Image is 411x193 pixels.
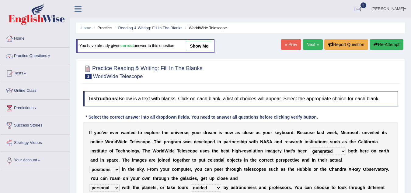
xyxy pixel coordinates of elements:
[183,130,186,135] b: s
[265,130,268,135] b: o
[109,148,112,153] b: o
[305,139,306,144] b: i
[128,148,131,153] b: o
[121,139,122,144] b: i
[287,130,289,135] b: a
[232,139,234,144] b: n
[242,130,245,135] b: c
[120,148,123,153] b: c
[212,139,215,144] b: d
[313,139,315,144] b: t
[194,130,197,135] b: o
[365,139,366,144] b: i
[366,139,367,144] b: f
[155,130,157,135] b: r
[335,130,337,135] b: k
[263,130,265,135] b: y
[320,130,323,135] b: s
[224,139,226,144] b: p
[284,139,286,144] b: r
[173,130,176,135] b: n
[152,130,153,135] b: l
[373,130,374,135] b: l
[335,139,337,144] b: c
[112,139,113,144] b: r
[76,39,214,53] div: You have already given answer to this question
[134,148,137,153] b: g
[277,130,279,135] b: e
[96,148,98,153] b: t
[266,139,269,144] b: S
[93,73,143,79] small: WorldWide Telescope
[136,139,138,144] b: e
[81,26,91,30] a: Home
[317,139,319,144] b: t
[121,130,124,135] b: w
[0,65,70,80] a: Tests
[230,139,232,144] b: t
[105,148,107,153] b: e
[282,130,284,135] b: b
[337,130,338,135] b: ,
[0,48,70,63] a: Practice Questions
[360,2,367,8] span: 0
[342,139,345,144] b: a
[201,139,204,144] b: e
[210,130,212,135] b: a
[324,39,368,50] button: Report Question
[367,130,370,135] b: v
[345,130,348,135] b: c
[212,148,214,153] b: t
[297,130,300,135] b: B
[234,139,237,144] b: e
[117,130,118,135] b: r
[143,139,145,144] b: o
[323,130,324,135] b: t
[94,148,96,153] b: s
[236,139,238,144] b: r
[349,139,351,144] b: t
[337,139,340,144] b: h
[166,139,168,144] b: r
[289,130,291,135] b: r
[156,139,159,144] b: h
[332,130,335,135] b: e
[312,139,313,144] b: i
[258,130,261,135] b: s
[249,130,251,135] b: s
[372,139,374,144] b: n
[284,130,287,135] b: o
[210,139,212,144] b: e
[291,139,293,144] b: e
[243,139,244,144] b: i
[0,134,70,150] a: Strategy Videos
[228,139,230,144] b: r
[194,139,197,144] b: d
[0,30,70,45] a: Home
[99,130,102,135] b: u
[138,139,141,144] b: s
[90,130,92,135] b: f
[177,139,181,144] b: m
[163,130,166,135] b: h
[133,130,136,135] b: d
[139,130,142,135] b: o
[97,139,98,144] b: i
[132,148,134,153] b: o
[123,148,125,153] b: h
[98,148,99,153] b: i
[148,148,150,153] b: e
[226,148,228,153] b: s
[251,130,253,135] b: e
[348,130,349,135] b: r
[90,148,92,153] b: I
[90,139,93,144] b: o
[253,139,254,144] b: i
[330,139,333,144] b: s
[203,148,205,153] b: s
[115,130,117,135] b: e
[325,139,328,144] b: s
[270,130,272,135] b: r
[341,130,344,135] b: M
[357,130,358,135] b: f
